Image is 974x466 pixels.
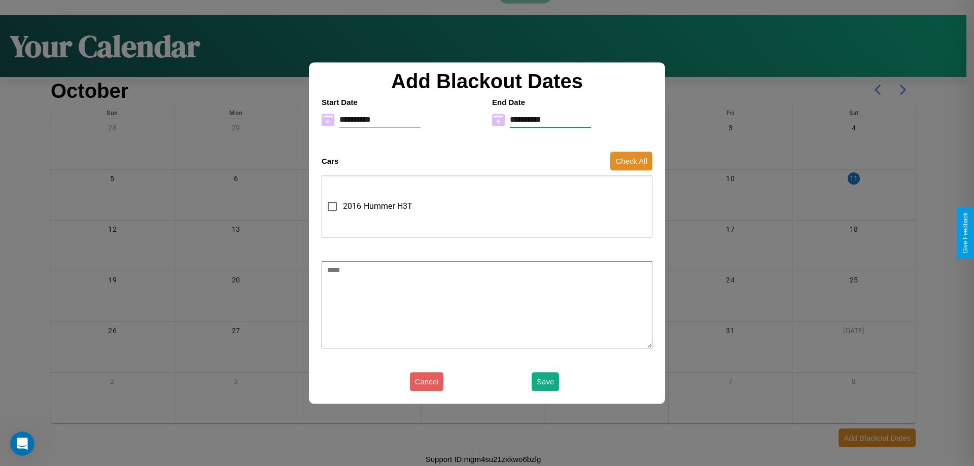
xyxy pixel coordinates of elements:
[322,98,482,106] h4: Start Date
[532,372,559,391] button: Save
[322,157,338,165] h4: Cars
[317,70,657,93] h2: Add Blackout Dates
[492,98,652,106] h4: End Date
[410,372,444,391] button: Cancel
[962,212,969,254] div: Give Feedback
[343,200,412,212] span: 2016 Hummer H3T
[610,152,652,170] button: Check All
[10,432,34,456] iframe: Intercom live chat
